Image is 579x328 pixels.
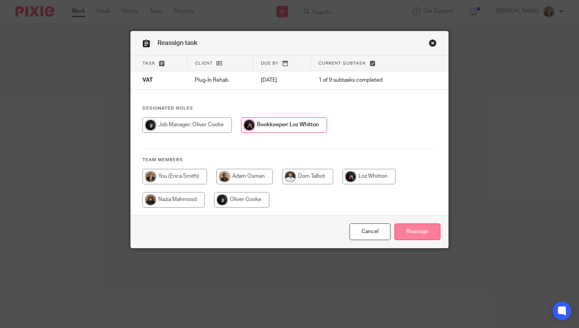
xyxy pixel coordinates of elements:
[319,61,366,65] span: Current subtask
[429,39,437,50] a: Close this dialog window
[261,76,303,84] p: [DATE]
[195,76,245,84] p: Plug-In Rehab
[261,61,279,65] span: Due by
[142,157,437,163] h4: Team members
[142,105,437,112] h4: Designated Roles
[349,223,391,240] a: Close this dialog window
[158,40,197,46] span: Reassign task
[394,223,440,240] input: Reassign
[195,61,213,65] span: Client
[142,78,153,83] span: VAT
[142,61,156,65] span: Task
[311,71,417,90] td: 1 of 9 subtasks completed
